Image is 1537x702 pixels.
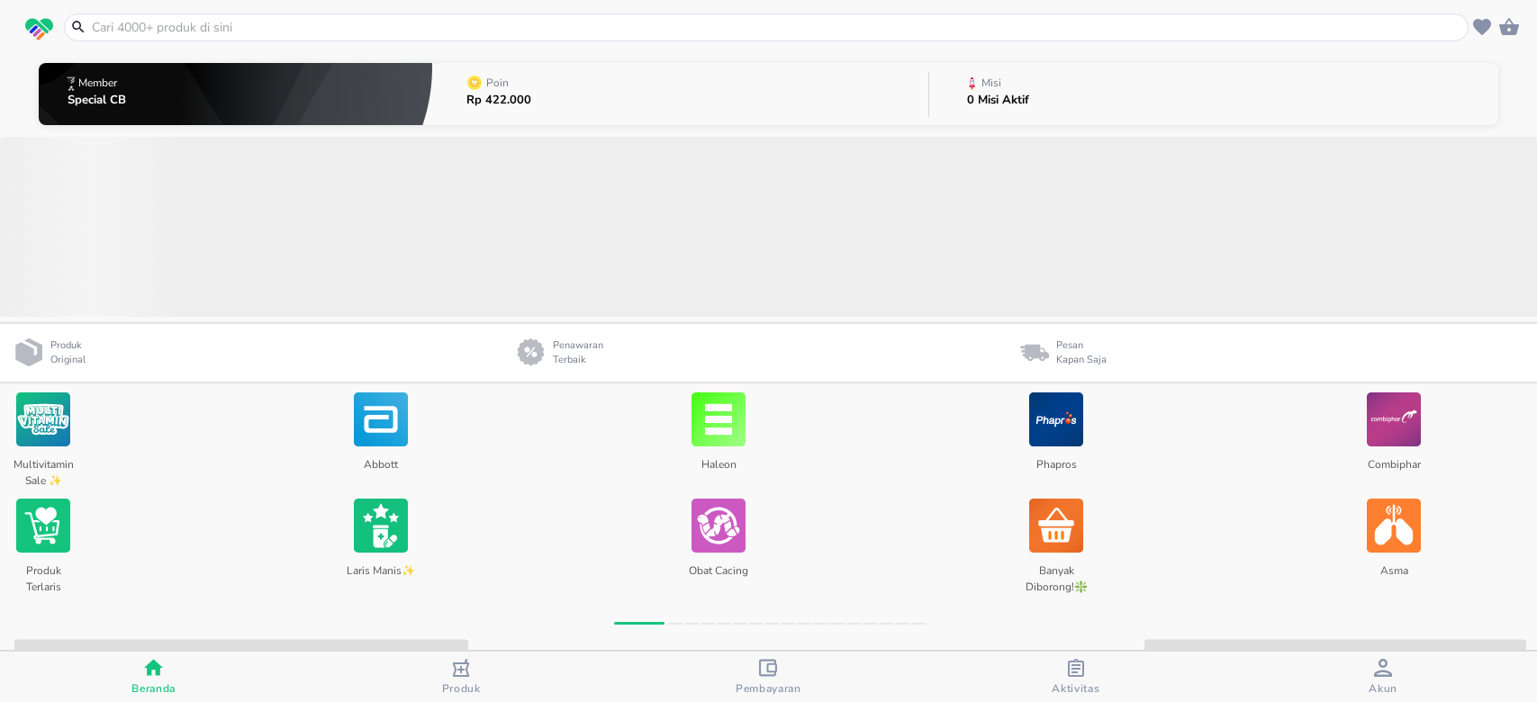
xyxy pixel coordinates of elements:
p: Banyak Diborong!❇️ [1020,556,1091,590]
p: Rp 422.000 [466,94,531,106]
p: Member [78,77,117,88]
p: Combiphar [1358,450,1429,484]
img: Phapros [1029,389,1083,450]
p: Produk Original [50,338,93,368]
img: Combiphar [1367,389,1421,450]
p: Multivitamin Sale ✨ [7,450,78,484]
img: Haleon [692,389,746,450]
p: Produk Terlaris [7,556,78,590]
p: Haleon [683,450,754,484]
span: Aktivitas [1052,681,1099,696]
p: Poin [486,77,509,88]
button: MemberSpecial CB [39,58,433,130]
img: Asma [1367,495,1421,556]
img: Multivitamin Sale ✨ [16,389,70,450]
p: Laris Manis✨ [345,556,416,590]
p: Special CB [68,94,126,106]
button: Misi0 Misi Aktif [929,58,1498,130]
img: Banyak Diborong!❇️ [1029,495,1083,556]
button: Aktivitas [922,652,1229,702]
button: Akun [1230,652,1537,702]
button: Produk [307,652,614,702]
img: Laris Manis✨ [354,495,408,556]
img: Abbott [354,389,408,450]
p: 0 Misi Aktif [967,94,1029,106]
img: logo_swiperx_s.bd005f3b.svg [25,18,53,41]
img: Obat Cacing [692,495,746,556]
p: Obat Cacing [683,556,754,590]
p: Penawaran Terbaik [553,338,610,368]
button: Pembayaran [615,652,922,702]
span: Pembayaran [736,681,801,696]
input: Cari 4000+ produk di sini [90,18,1464,37]
p: Abbott [345,450,416,484]
span: Produk [442,681,481,696]
p: Asma [1358,556,1429,590]
p: Pesan Kapan Saja [1056,338,1107,368]
p: Phapros [1020,450,1091,484]
p: Misi [981,77,1001,88]
span: Akun [1369,681,1397,696]
img: Produk Terlaris [16,495,70,556]
button: PoinRp 422.000 [432,58,928,130]
span: Beranda [131,681,176,696]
